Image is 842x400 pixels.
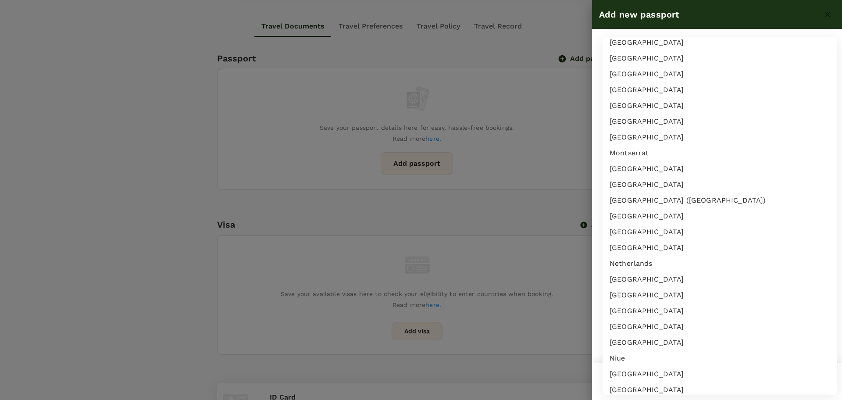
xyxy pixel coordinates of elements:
li: [GEOGRAPHIC_DATA] [603,208,837,224]
li: [GEOGRAPHIC_DATA] [603,319,837,335]
li: Netherlands [603,256,837,271]
li: Niue [603,350,837,366]
li: [GEOGRAPHIC_DATA] [603,50,837,66]
li: [GEOGRAPHIC_DATA] [603,161,837,177]
li: [GEOGRAPHIC_DATA] [603,177,837,193]
li: [GEOGRAPHIC_DATA] [603,82,837,98]
li: [GEOGRAPHIC_DATA] [603,366,837,382]
li: [GEOGRAPHIC_DATA] [603,114,837,129]
li: [GEOGRAPHIC_DATA] [603,224,837,240]
li: [GEOGRAPHIC_DATA] [603,240,837,256]
li: [GEOGRAPHIC_DATA] [603,335,837,350]
li: [GEOGRAPHIC_DATA] [603,129,837,145]
li: [GEOGRAPHIC_DATA] [603,35,837,50]
li: [GEOGRAPHIC_DATA] [603,382,837,398]
li: [GEOGRAPHIC_DATA] [603,287,837,303]
li: [GEOGRAPHIC_DATA] [603,66,837,82]
li: [GEOGRAPHIC_DATA] [603,271,837,287]
li: [GEOGRAPHIC_DATA] ([GEOGRAPHIC_DATA]) [603,193,837,208]
li: Montserrat [603,145,837,161]
li: [GEOGRAPHIC_DATA] [603,98,837,114]
li: [GEOGRAPHIC_DATA] [603,303,837,319]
